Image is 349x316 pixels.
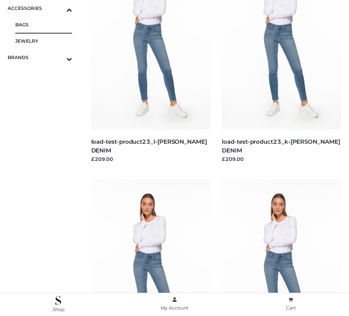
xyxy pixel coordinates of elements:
[15,37,72,45] span: JEWELRY
[52,306,65,312] span: .Shop
[116,295,233,313] a: My Account
[286,305,296,311] span: Cart
[8,49,72,66] a: BRANDSToggle Submenu
[45,49,72,66] button: Toggle Submenu
[222,155,341,163] div: £209.00
[91,138,207,154] a: load-test-product23_l-[PERSON_NAME] DENIM
[161,305,189,311] span: My Account
[91,155,211,163] div: £209.00
[8,4,72,13] span: ACCESSORIES
[222,138,340,154] a: load-test-product23_k-[PERSON_NAME] DENIM
[15,16,72,33] a: BAGS
[15,33,72,49] a: JEWELRY
[15,20,72,29] span: BAGS
[233,295,349,313] a: Cart
[55,296,61,305] img: .Shop
[8,53,72,62] span: BRANDS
